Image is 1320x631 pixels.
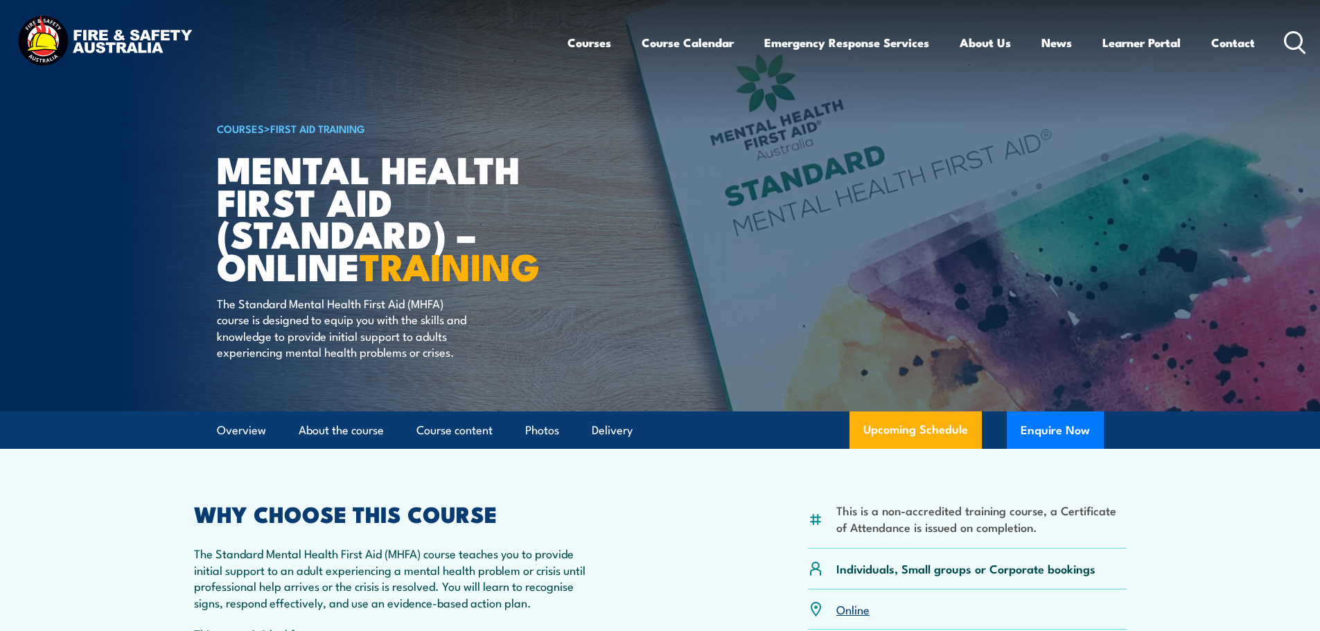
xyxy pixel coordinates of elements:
[960,24,1011,61] a: About Us
[764,24,929,61] a: Emergency Response Services
[1211,24,1255,61] a: Contact
[836,601,870,617] a: Online
[217,152,559,282] h1: Mental Health First Aid (Standard) – Online
[592,412,633,449] a: Delivery
[194,545,599,610] p: The Standard Mental Health First Aid (MHFA) course teaches you to provide initial support to an a...
[217,121,264,136] a: COURSES
[1102,24,1181,61] a: Learner Portal
[1007,411,1104,449] button: Enquire Now
[567,24,611,61] a: Courses
[836,560,1095,576] p: Individuals, Small groups or Corporate bookings
[217,295,470,360] p: The Standard Mental Health First Aid (MHFA) course is designed to equip you with the skills and k...
[217,412,266,449] a: Overview
[299,412,384,449] a: About the course
[642,24,734,61] a: Course Calendar
[836,502,1127,535] li: This is a non-accredited training course, a Certificate of Attendance is issued on completion.
[194,504,599,523] h2: WHY CHOOSE THIS COURSE
[525,412,559,449] a: Photos
[850,411,982,449] a: Upcoming Schedule
[360,236,540,294] strong: TRAINING
[1041,24,1072,61] a: News
[416,412,493,449] a: Course content
[217,120,559,136] h6: >
[270,121,365,136] a: First Aid Training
